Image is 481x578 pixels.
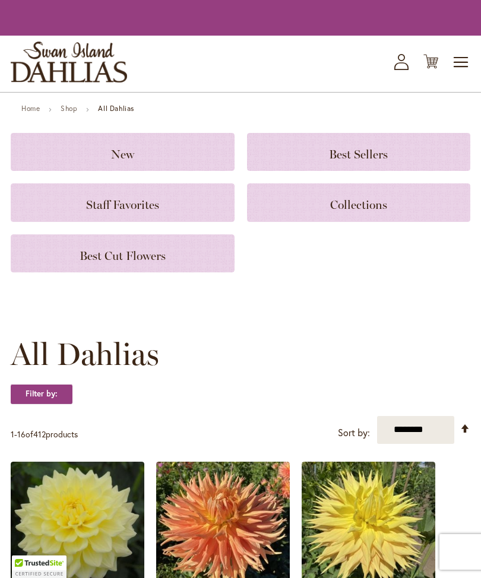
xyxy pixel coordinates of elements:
a: Home [21,104,40,113]
a: store logo [11,42,127,82]
span: New [111,147,134,161]
span: All Dahlias [11,336,159,372]
label: Sort by: [338,422,370,444]
a: Collections [247,183,471,221]
strong: All Dahlias [98,104,134,113]
a: Best Sellers [247,133,471,171]
span: Best Cut Flowers [80,249,166,263]
span: 16 [17,428,26,440]
p: - of products [11,425,78,444]
a: Staff Favorites [11,183,235,221]
span: Collections [330,198,387,212]
span: Staff Favorites [86,198,159,212]
span: 1 [11,428,14,440]
iframe: Launch Accessibility Center [9,536,42,569]
span: 412 [33,428,46,440]
a: New [11,133,235,171]
span: Best Sellers [329,147,388,161]
a: Best Cut Flowers [11,234,235,272]
a: Shop [61,104,77,113]
strong: Filter by: [11,384,72,404]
